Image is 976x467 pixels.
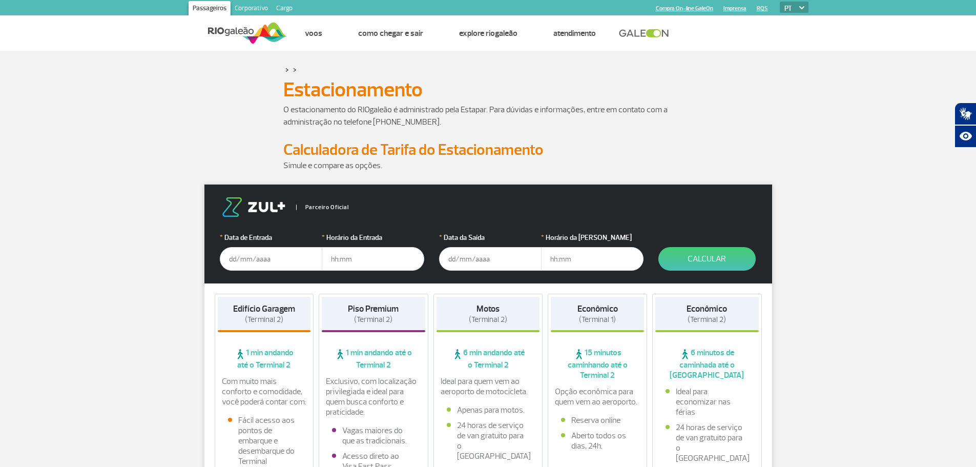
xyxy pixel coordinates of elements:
a: Corporativo [231,1,272,17]
span: (Terminal 2) [354,315,392,324]
input: hh:mm [541,247,643,271]
label: Horário da Entrada [322,232,424,243]
p: O estacionamento do RIOgaleão é administrado pela Estapar. Para dúvidas e informações, entre em c... [283,104,693,128]
p: Exclusivo, com localização privilegiada e ideal para quem busca conforto e praticidade. [326,376,421,417]
span: 1 min andando até o Terminal 2 [218,348,311,370]
li: Ideal para economizar nas férias [666,387,749,417]
a: Como chegar e sair [358,28,423,38]
span: 15 minutos caminhando até o Terminal 2 [551,348,644,380]
strong: Piso Premium [348,303,399,314]
li: Apenas para motos. [447,405,530,415]
li: 24 horas de serviço de van gratuito para o [GEOGRAPHIC_DATA] [666,422,749,463]
span: 6 minutos de caminhada até o [GEOGRAPHIC_DATA] [655,348,759,380]
li: Reserva online [561,415,634,425]
span: (Terminal 2) [469,315,507,324]
div: Plugin de acessibilidade da Hand Talk. [954,103,976,148]
button: Calcular [658,247,756,271]
h2: Calculadora de Tarifa do Estacionamento [283,140,693,159]
strong: Edifício Garagem [233,303,295,314]
strong: Motos [476,303,500,314]
input: hh:mm [322,247,424,271]
a: RQS [757,5,768,12]
a: Cargo [272,1,297,17]
span: (Terminal 2) [688,315,726,324]
strong: Econômico [577,303,618,314]
span: Parceiro Oficial [296,205,349,210]
a: > [293,64,297,75]
li: 24 horas de serviço de van gratuito para o [GEOGRAPHIC_DATA] [447,420,530,461]
p: Com muito mais conforto e comodidade, você poderá contar com: [222,376,307,407]
button: Abrir tradutor de língua de sinais. [954,103,976,125]
a: Explore RIOgaleão [459,28,517,38]
input: dd/mm/aaaa [220,247,322,271]
a: Compra On-line GaleOn [656,5,713,12]
input: dd/mm/aaaa [439,247,542,271]
a: Voos [305,28,322,38]
a: Passageiros [189,1,231,17]
li: Aberto todos os dias, 24h. [561,431,634,451]
li: Fácil acesso aos pontos de embarque e desembarque do Terminal [228,415,301,466]
p: Opção econômica para quem vem ao aeroporto. [555,387,640,407]
label: Horário da [PERSON_NAME] [541,232,643,243]
span: (Terminal 2) [245,315,283,324]
a: Atendimento [553,28,596,38]
li: Vagas maiores do que as tradicionais. [332,425,415,446]
img: logo-zul.png [220,197,287,217]
span: 1 min andando até o Terminal 2 [322,348,425,370]
button: Abrir recursos assistivos. [954,125,976,148]
a: Imprensa [723,5,746,12]
span: (Terminal 1) [579,315,616,324]
p: Simule e compare as opções. [283,159,693,172]
span: 6 min andando até o Terminal 2 [437,348,540,370]
a: > [285,64,289,75]
label: Data de Entrada [220,232,322,243]
p: Ideal para quem vem ao aeroporto de motocicleta. [441,376,536,397]
strong: Econômico [687,303,727,314]
label: Data da Saída [439,232,542,243]
h1: Estacionamento [283,81,693,98]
